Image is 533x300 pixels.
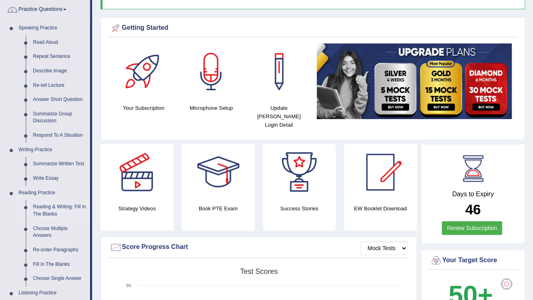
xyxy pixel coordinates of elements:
[29,257,90,272] a: Fill In The Blanks
[100,204,174,213] h4: Strategy Videos
[442,221,502,235] a: Renew Subscription
[181,104,241,112] h4: Microphone Setup
[29,49,90,64] a: Repeat Sentence
[430,191,516,198] h4: Days to Expiry
[15,186,90,200] a: Reading Practice
[249,104,309,129] h4: Update [PERSON_NAME] Login Detail
[29,128,90,143] a: Respond To A Situation
[29,243,90,257] a: Re-order Paragraphs
[15,143,90,157] a: Writing Practice
[29,35,90,50] a: Read Aloud
[29,222,90,243] a: Choose Multiple Answers
[29,157,90,171] a: Summarize Written Text
[317,43,512,119] img: small5.jpg
[29,107,90,128] a: Summarize Group Discussion
[114,104,173,112] h4: Your Subscription
[29,200,90,221] a: Reading & Writing: Fill In The Blanks
[29,78,90,93] a: Re-tell Lecture
[29,171,90,186] a: Write Essay
[29,92,90,107] a: Answer Short Question
[465,201,481,217] b: 46
[263,204,336,213] h4: Success Stories
[29,271,90,286] a: Choose Single Answer
[29,64,90,78] a: Describe Image
[15,21,90,35] a: Speaking Practice
[182,204,255,213] h4: Book PTE Exam
[344,204,417,213] h4: EW Booklet Download
[430,255,516,267] div: Your Target Score
[240,267,278,275] tspan: Test scores
[126,283,131,288] text: 90
[110,241,408,253] div: Score Progress Chart
[110,22,516,34] div: Getting Started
